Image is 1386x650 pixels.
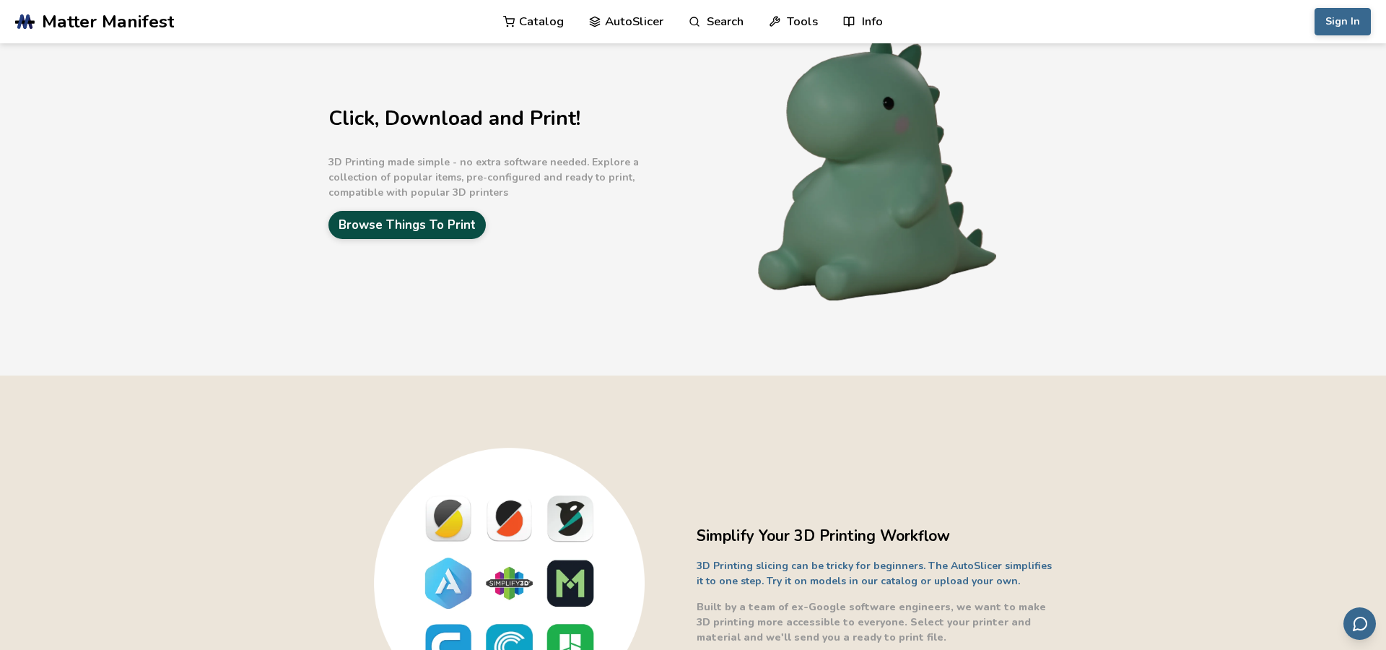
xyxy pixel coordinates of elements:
[328,108,689,130] h1: Click, Download and Print!
[42,12,174,32] span: Matter Manifest
[1315,8,1371,35] button: Sign In
[328,211,486,239] a: Browse Things To Print
[328,155,689,200] p: 3D Printing made simple - no extra software needed. Explore a collection of popular items, pre-co...
[697,558,1058,589] p: 3D Printing slicing can be tricky for beginners. The AutoSlicer simplifies it to one step. Try it...
[697,599,1058,645] p: Built by a team of ex-Google software engineers, we want to make 3D printing more accessible to e...
[697,525,1058,547] h2: Simplify Your 3D Printing Workflow
[1343,607,1376,640] button: Send feedback via email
